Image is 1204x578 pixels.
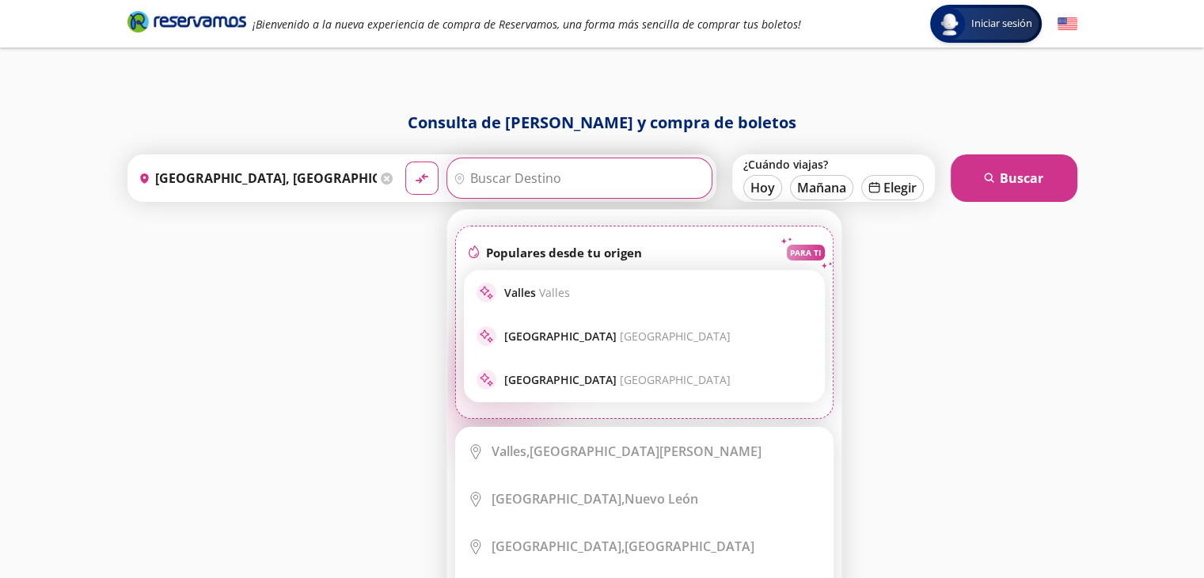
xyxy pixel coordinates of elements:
input: Buscar Origen [132,158,377,198]
p: Valles [504,285,570,300]
span: Iniciar sesión [965,16,1039,32]
div: [GEOGRAPHIC_DATA] [492,538,754,555]
span: [GEOGRAPHIC_DATA] [620,372,731,387]
a: Brand Logo [127,10,246,38]
input: Buscar Destino [447,158,708,198]
p: PARA TI [790,247,821,258]
span: [GEOGRAPHIC_DATA] [620,329,731,344]
b: [GEOGRAPHIC_DATA], [492,490,625,508]
button: Mañana [790,175,853,200]
div: [GEOGRAPHIC_DATA][PERSON_NAME] [492,443,762,460]
h1: Consulta de [PERSON_NAME] y compra de boletos [127,111,1077,135]
div: Nuevo León [492,490,698,508]
button: Elegir [861,175,924,200]
p: [GEOGRAPHIC_DATA] [504,372,731,387]
i: Brand Logo [127,10,246,33]
p: Populares desde tu origen [486,245,642,260]
label: ¿Cuándo viajas? [743,157,924,172]
em: ¡Bienvenido a la nueva experiencia de compra de Reservamos, una forma más sencilla de comprar tus... [253,17,801,32]
p: [GEOGRAPHIC_DATA] [504,329,731,344]
b: Valles, [492,443,530,460]
span: Valles [539,285,570,300]
b: [GEOGRAPHIC_DATA], [492,538,625,555]
button: English [1058,14,1077,34]
button: Hoy [743,175,782,200]
button: Buscar [951,154,1077,202]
